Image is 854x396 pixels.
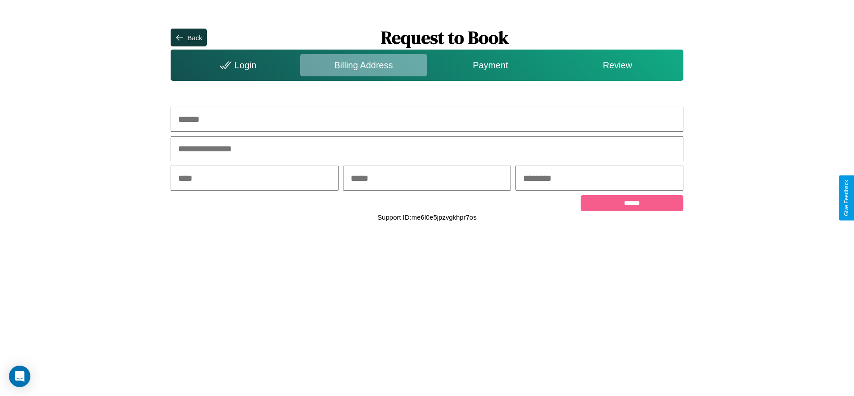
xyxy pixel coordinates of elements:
div: Open Intercom Messenger [9,366,30,387]
div: Billing Address [300,54,427,76]
div: Payment [427,54,554,76]
h1: Request to Book [207,25,683,50]
p: Support ID: me6l0e5jpzvgkhpr7os [377,211,477,223]
div: Give Feedback [843,180,850,216]
div: Review [554,54,681,76]
button: Back [171,29,206,46]
div: Back [187,34,202,42]
div: Login [173,54,300,76]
